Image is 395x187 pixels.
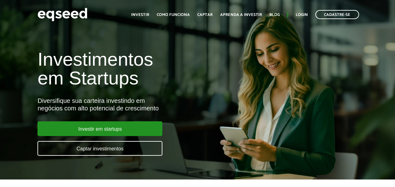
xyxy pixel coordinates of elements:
[220,13,262,17] a: Aprenda a investir
[131,13,149,17] a: Investir
[157,13,190,17] a: Como funciona
[296,13,308,17] a: Login
[197,13,213,17] a: Captar
[37,97,226,112] div: Diversifique sua carteira investindo em negócios com alto potencial de crescimento
[315,10,359,19] a: Cadastre-se
[37,141,162,156] a: Captar investimentos
[269,13,280,17] a: Blog
[37,50,226,88] h1: Investimentos em Startups
[37,6,87,23] img: EqSeed
[37,121,162,136] a: Investir em startups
